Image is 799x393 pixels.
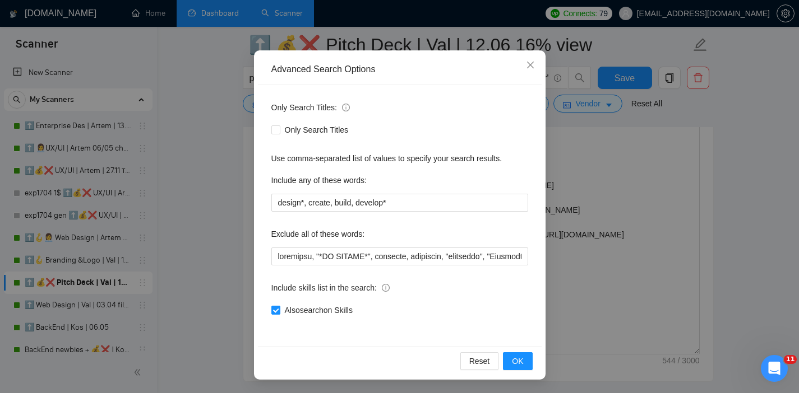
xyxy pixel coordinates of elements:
div: Use comma-separated list of values to specify your search results. [271,152,528,165]
span: OK [512,355,523,367]
span: 11 [784,355,797,364]
span: Only Search Titles [280,124,353,136]
span: Only Search Titles: [271,101,350,114]
span: info-circle [342,104,350,111]
span: close [526,60,535,69]
label: Include any of these words: [271,171,367,189]
span: Reset [469,355,490,367]
label: Exclude all of these words: [271,225,365,243]
button: Close [515,50,546,81]
iframe: Intercom live chat [761,355,788,382]
button: OK [503,352,532,370]
span: Also search on Skills [280,304,357,316]
span: info-circle [382,284,390,292]
div: Advanced Search Options [271,63,528,76]
span: Include skills list in the search: [271,282,390,294]
button: Reset [460,352,499,370]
